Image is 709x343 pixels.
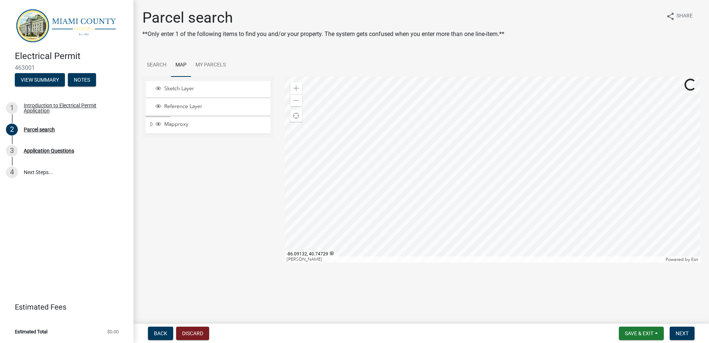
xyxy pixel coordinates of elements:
[149,121,154,129] span: Expand
[68,73,96,86] button: Notes
[6,102,18,114] div: 1
[154,121,268,128] div: Mapproxy
[68,78,96,84] wm-modal-confirm: Notes
[15,64,119,71] span: 463001
[142,30,504,39] p: **Only enter 1 of the following items to find you and/or your property. The system gets confused ...
[107,329,119,334] span: $0.00
[15,8,122,43] img: Miami County, Indiana
[142,9,504,27] h1: Parcel search
[154,103,268,111] div: Reference Layer
[148,327,173,340] button: Back
[154,330,167,336] span: Back
[154,85,268,93] div: Sketch Layer
[15,51,128,62] h4: Electrical Permit
[676,330,689,336] span: Next
[146,117,270,134] li: Mapproxy
[290,94,302,106] div: Zoom out
[15,78,65,84] wm-modal-confirm: Summary
[142,53,171,77] a: Search
[24,103,122,113] div: Introduction to Electrical Permit Application
[670,327,695,340] button: Next
[6,124,18,135] div: 2
[676,12,693,21] span: Share
[24,148,74,153] div: Application Questions
[664,257,700,262] div: Powered by
[660,9,699,23] button: shareShare
[666,12,675,21] i: share
[145,79,271,136] ul: Layer List
[691,257,698,262] a: Esri
[15,73,65,86] button: View Summary
[290,82,302,94] div: Zoom in
[625,330,653,336] span: Save & Exit
[619,327,664,340] button: Save & Exit
[6,145,18,157] div: 3
[6,300,122,314] a: Estimated Fees
[191,53,230,77] a: My Parcels
[176,327,209,340] button: Discard
[285,257,664,262] div: [PERSON_NAME]
[146,99,270,115] li: Reference Layer
[162,103,268,110] span: Reference Layer
[162,85,268,92] span: Sketch Layer
[171,53,191,77] a: Map
[15,329,47,334] span: Estimated Total
[162,121,268,128] span: Mapproxy
[6,166,18,178] div: 4
[290,110,302,122] div: Find my location
[24,127,55,132] div: Parcel search
[146,81,270,98] li: Sketch Layer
